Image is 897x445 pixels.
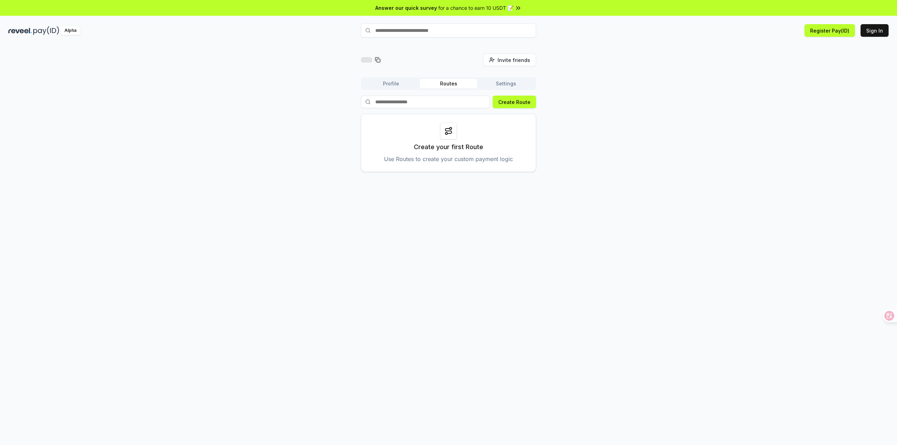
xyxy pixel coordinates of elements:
[61,26,80,35] div: Alpha
[477,79,535,89] button: Settings
[375,4,437,12] span: Answer our quick survey
[8,26,32,35] img: reveel_dark
[804,24,855,37] button: Register Pay(ID)
[438,4,513,12] span: for a chance to earn 10 USDT 📝
[362,79,420,89] button: Profile
[483,54,536,66] button: Invite friends
[861,24,889,37] button: Sign In
[498,56,530,64] span: Invite friends
[414,142,483,152] p: Create your first Route
[420,79,477,89] button: Routes
[493,96,536,108] button: Create Route
[33,26,59,35] img: pay_id
[384,155,513,163] p: Use Routes to create your custom payment logic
